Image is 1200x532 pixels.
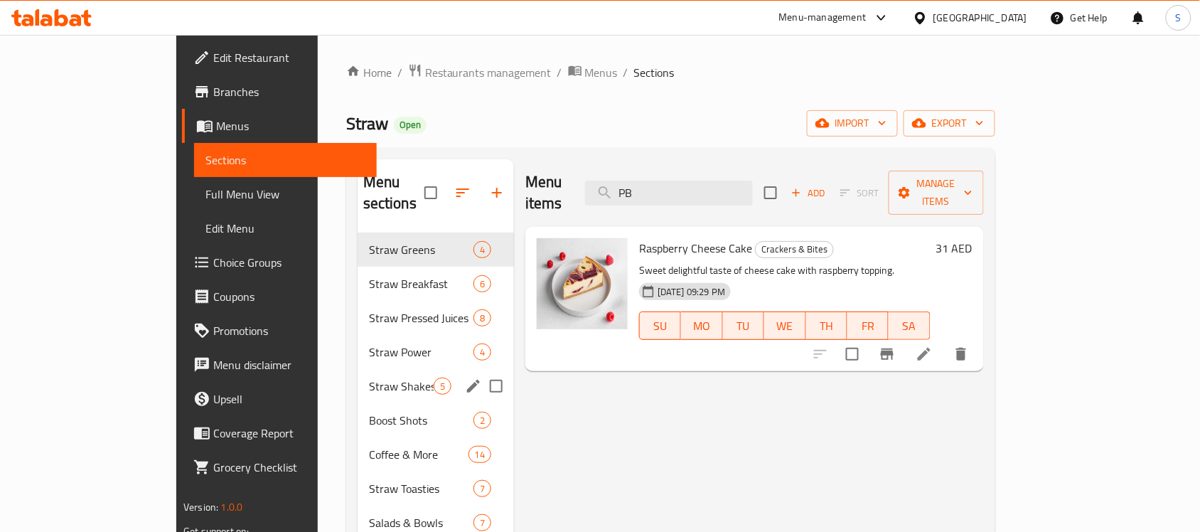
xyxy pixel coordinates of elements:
[213,83,365,100] span: Branches
[346,63,995,82] nav: breadcrumb
[369,241,473,258] span: Straw Greens
[729,316,759,336] span: TU
[182,348,377,382] a: Menu disclaimer
[756,241,833,257] span: Crackers & Bites
[182,41,377,75] a: Edit Restaurant
[634,64,675,81] span: Sections
[723,312,764,340] button: TU
[183,498,218,516] span: Version:
[463,376,484,397] button: edit
[786,182,831,204] span: Add item
[213,390,365,408] span: Upsell
[369,275,473,292] span: Straw Breakfast
[205,151,365,169] span: Sections
[474,277,491,291] span: 6
[194,177,377,211] a: Full Menu View
[182,245,377,280] a: Choice Groups
[182,450,377,484] a: Grocery Checklist
[847,312,889,340] button: FR
[639,312,681,340] button: SU
[205,220,365,237] span: Edit Menu
[473,344,491,361] div: items
[473,309,491,326] div: items
[623,64,628,81] li: /
[213,288,365,305] span: Coupons
[894,316,924,336] span: SA
[818,115,886,132] span: import
[205,186,365,203] span: Full Menu View
[369,480,473,497] span: Straw Toasties
[904,110,995,137] button: export
[213,49,365,66] span: Edit Restaurant
[837,339,867,369] span: Select to update
[474,243,491,257] span: 4
[408,63,552,82] a: Restaurants management
[182,280,377,314] a: Coupons
[469,448,491,462] span: 14
[585,181,753,206] input: search
[687,316,717,336] span: MO
[369,309,473,326] span: Straw Pressed Juices
[585,64,618,81] span: Menus
[213,425,365,442] span: Coverage Report
[358,267,514,301] div: Straw Breakfast6
[525,171,568,214] h2: Menu items
[639,238,752,259] span: Raspberry Cheese Cake
[369,344,473,361] span: Straw Power
[358,403,514,437] div: Boost Shots2
[194,143,377,177] a: Sections
[786,182,831,204] button: Add
[358,301,514,335] div: Straw Pressed Juices8
[807,110,898,137] button: import
[182,416,377,450] a: Coverage Report
[870,337,904,371] button: Branch-specific-item
[468,446,491,463] div: items
[221,498,243,516] span: 1.0.0
[557,64,562,81] li: /
[915,115,984,132] span: export
[182,75,377,109] a: Branches
[358,369,514,403] div: Straw Shakes5edit
[194,211,377,245] a: Edit Menu
[394,119,427,131] span: Open
[474,516,491,530] span: 7
[652,285,731,299] span: [DATE] 09:29 PM
[434,380,451,393] span: 5
[473,241,491,258] div: items
[182,382,377,416] a: Upsell
[806,312,847,340] button: TH
[213,459,365,476] span: Grocery Checklist
[416,178,446,208] span: Select all sections
[474,482,491,496] span: 7
[812,316,842,336] span: TH
[446,176,480,210] span: Sort sections
[182,109,377,143] a: Menus
[425,64,552,81] span: Restaurants management
[473,275,491,292] div: items
[369,514,473,531] span: Salads & Bowls
[358,437,514,472] div: Coffee & More14
[369,412,473,429] span: Boost Shots
[213,356,365,373] span: Menu disclaimer
[770,316,800,336] span: WE
[358,335,514,369] div: Straw Power4
[933,10,1027,26] div: [GEOGRAPHIC_DATA]
[474,346,491,359] span: 4
[944,337,978,371] button: delete
[480,176,514,210] button: Add section
[473,514,491,531] div: items
[537,238,628,329] img: Raspberry Cheese Cake
[755,241,834,258] div: Crackers & Bites
[473,480,491,497] div: items
[369,446,468,463] span: Coffee & More
[1176,10,1182,26] span: S
[213,322,365,339] span: Promotions
[936,238,973,258] h6: 31 AED
[568,63,618,82] a: Menus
